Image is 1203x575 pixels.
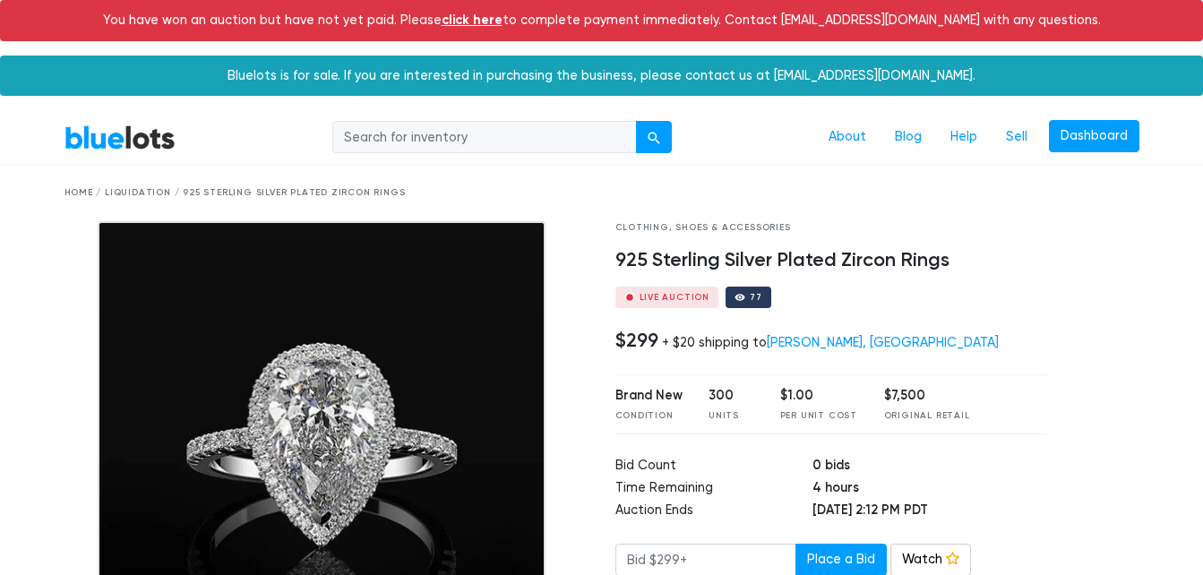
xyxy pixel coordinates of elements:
[442,12,503,28] a: click here
[64,186,1139,200] div: Home / Liquidation / 925 Sterling Silver Plated Zircon Rings
[615,501,813,523] td: Auction Ends
[332,121,637,153] input: Search for inventory
[812,501,1047,523] td: [DATE] 2:12 PM PDT
[615,409,683,423] div: Condition
[780,409,857,423] div: Per Unit Cost
[615,249,1048,272] h4: 925 Sterling Silver Plated Zircon Rings
[992,120,1042,154] a: Sell
[884,409,970,423] div: Original Retail
[709,386,753,406] div: 300
[640,293,710,302] div: Live Auction
[881,120,936,154] a: Blog
[615,478,813,501] td: Time Remaining
[812,456,1047,478] td: 0 bids
[64,124,176,150] a: BlueLots
[884,386,970,406] div: $7,500
[662,335,999,350] div: + $20 shipping to
[615,221,1048,235] div: Clothing, Shoes & Accessories
[615,329,658,352] h4: $299
[615,456,813,478] td: Bid Count
[936,120,992,154] a: Help
[767,335,999,350] a: [PERSON_NAME], [GEOGRAPHIC_DATA]
[814,120,881,154] a: About
[1049,120,1139,152] a: Dashboard
[750,293,762,302] div: 77
[615,386,683,406] div: Brand New
[709,409,753,423] div: Units
[780,386,857,406] div: $1.00
[812,478,1047,501] td: 4 hours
